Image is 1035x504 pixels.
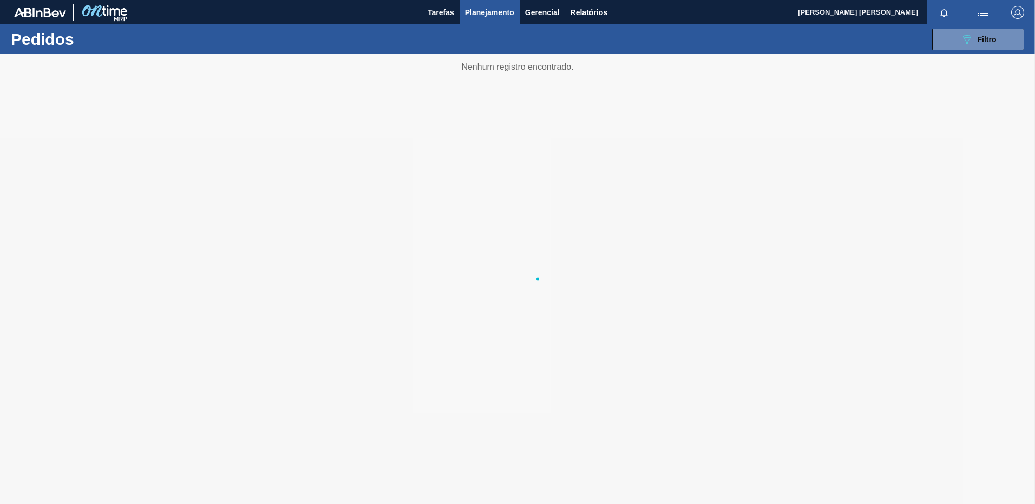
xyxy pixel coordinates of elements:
img: Logout [1011,6,1024,19]
button: Notificações [927,5,961,20]
span: Planejamento [465,6,514,19]
h1: Pedidos [11,33,173,45]
span: Filtro [978,35,997,44]
span: Tarefas [428,6,454,19]
span: Gerencial [525,6,560,19]
img: userActions [977,6,990,19]
span: Relatórios [571,6,607,19]
button: Filtro [932,29,1024,50]
img: TNhmsLtSVTkK8tSr43FrP2fwEKptu5GPRR3wAAAABJRU5ErkJggg== [14,8,66,17]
